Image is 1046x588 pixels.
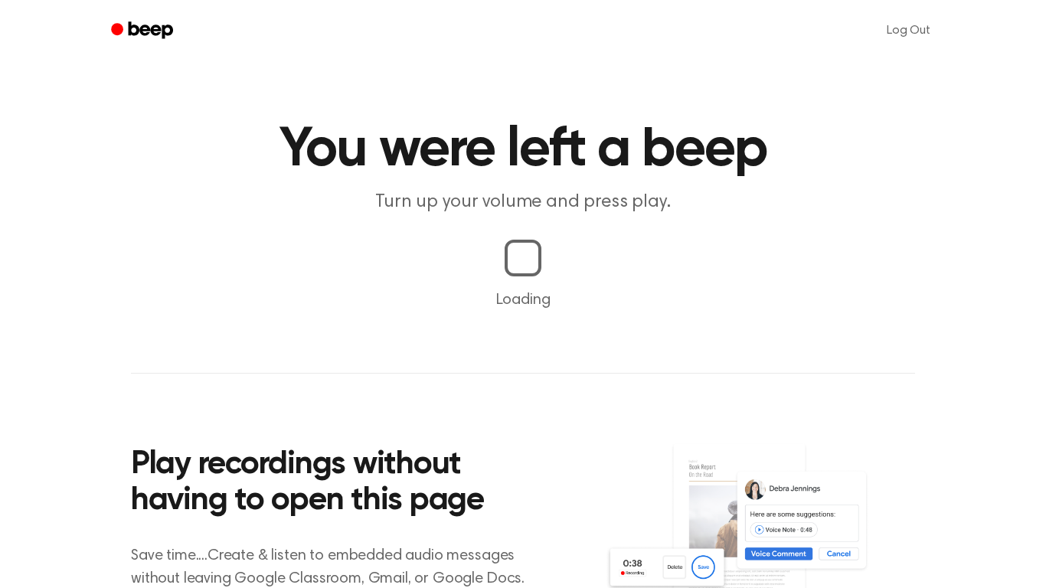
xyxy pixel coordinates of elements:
a: Beep [100,16,187,46]
p: Loading [18,289,1028,312]
a: Log Out [871,12,946,49]
p: Turn up your volume and press play. [229,190,817,215]
h2: Play recordings without having to open this page [131,447,544,520]
h1: You were left a beep [131,122,915,178]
